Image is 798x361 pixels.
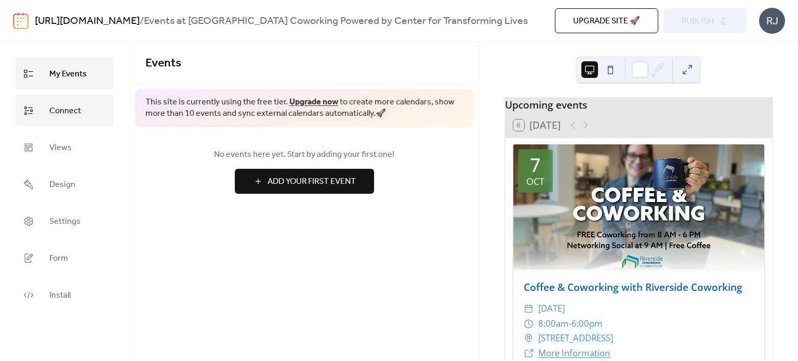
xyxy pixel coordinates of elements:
[524,280,742,294] a: Coffee & Coworking with Riverside Coworking
[571,316,603,331] span: 6:00pm
[145,52,181,75] span: Events
[289,94,338,110] a: Upgrade now
[524,316,534,331] div: ​
[49,250,68,266] span: Form
[16,205,114,237] a: Settings
[505,98,773,113] div: Upcoming events
[16,131,114,163] a: Views
[16,168,114,200] a: Design
[538,331,613,346] span: [STREET_ADDRESS]
[13,12,29,29] img: logo
[145,97,463,120] span: This site is currently using the free tier. to create more calendars, show more than 10 events an...
[145,149,463,161] span: No events here yet. Start by adding your first one!
[524,346,534,361] div: ​
[524,301,534,316] div: ​
[16,279,114,311] a: Install
[538,347,610,359] a: More Information
[49,213,81,230] span: Settings
[16,58,114,89] a: My Events
[16,95,114,126] a: Connect
[573,15,640,28] span: Upgrade site 🚀
[35,11,140,31] a: [URL][DOMAIN_NAME]
[569,316,571,331] span: -
[140,11,144,31] b: /
[268,176,356,188] span: Add Your First Event
[49,177,75,193] span: Design
[555,8,658,33] button: Upgrade site 🚀
[49,66,87,82] span: My Events
[530,156,541,175] div: 7
[49,287,71,303] span: Install
[759,8,785,34] div: RJ
[16,242,114,274] a: Form
[145,169,463,194] a: Add Your First Event
[524,331,534,346] div: ​
[538,301,565,316] span: [DATE]
[49,140,72,156] span: Views
[526,177,544,186] div: Oct
[144,11,528,31] b: Events at [GEOGRAPHIC_DATA] Coworking Powered by Center for Transforming Lives
[538,316,569,331] span: 8:00am
[49,103,81,119] span: Connect
[235,169,374,194] button: Add Your First Event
